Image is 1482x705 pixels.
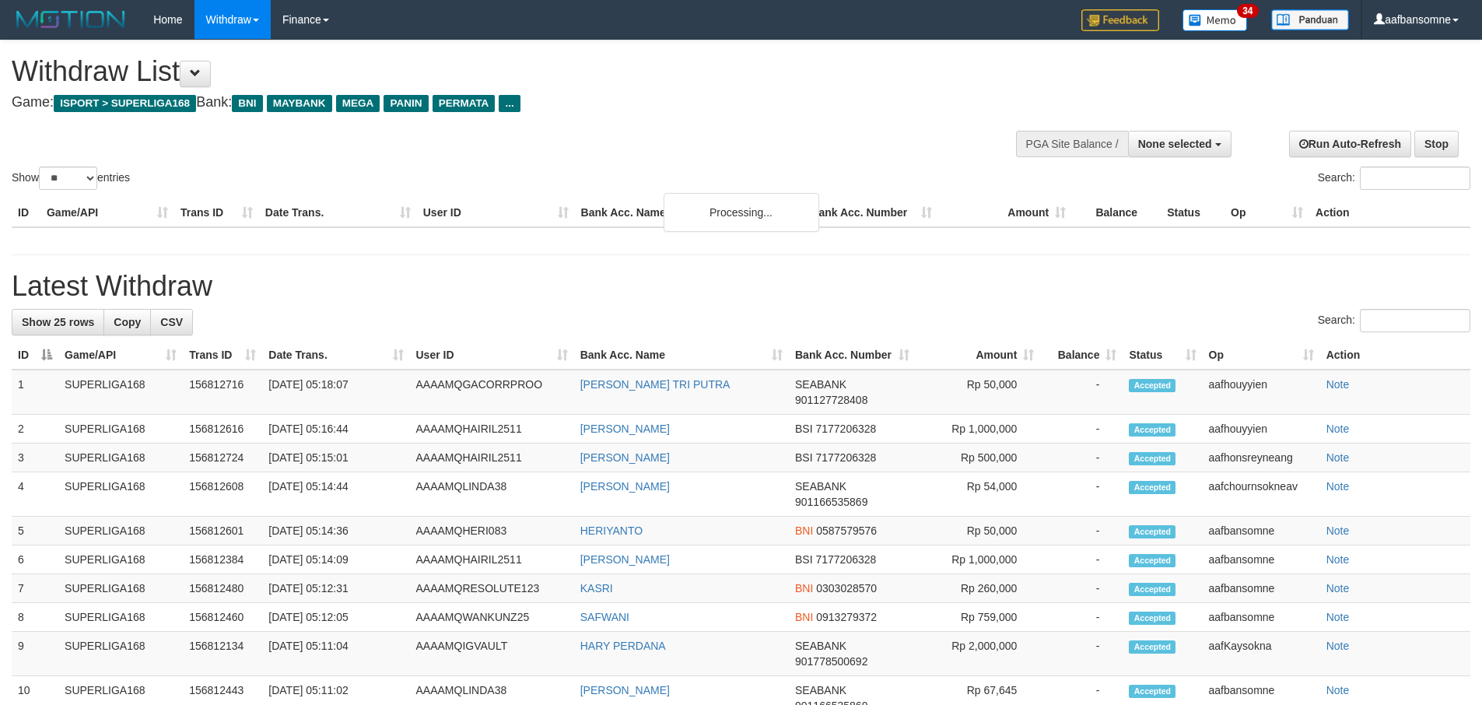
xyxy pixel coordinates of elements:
[789,341,916,370] th: Bank Acc. Number: activate to sort column ascending
[580,480,670,493] a: [PERSON_NAME]
[12,309,104,335] a: Show 25 rows
[580,684,670,696] a: [PERSON_NAME]
[262,341,409,370] th: Date Trans.: activate to sort column ascending
[804,198,938,227] th: Bank Acc. Number
[267,95,332,112] span: MAYBANK
[1040,370,1123,415] td: -
[795,524,813,537] span: BNI
[12,95,972,110] h4: Game: Bank:
[1271,9,1349,30] img: panduan.png
[262,472,409,517] td: [DATE] 05:14:44
[795,378,846,391] span: SEABANK
[1138,138,1212,150] span: None selected
[1318,167,1470,190] label: Search:
[1326,640,1350,652] a: Note
[795,582,813,595] span: BNI
[183,603,262,632] td: 156812460
[1040,341,1123,370] th: Balance: activate to sort column ascending
[916,632,1040,676] td: Rp 2,000,000
[1040,574,1123,603] td: -
[1128,131,1231,157] button: None selected
[183,517,262,545] td: 156812601
[1129,640,1175,654] span: Accepted
[183,341,262,370] th: Trans ID: activate to sort column ascending
[417,198,575,227] th: User ID
[916,517,1040,545] td: Rp 50,000
[58,574,183,603] td: SUPERLIGA168
[1203,574,1320,603] td: aafbansomne
[795,394,867,406] span: Copy 901127728408 to clipboard
[916,603,1040,632] td: Rp 759,000
[433,95,496,112] span: PERMATA
[12,56,972,87] h1: Withdraw List
[58,517,183,545] td: SUPERLIGA168
[1040,603,1123,632] td: -
[1326,553,1350,566] a: Note
[580,378,730,391] a: [PERSON_NAME] TRI PUTRA
[1203,545,1320,574] td: aafbansomne
[58,632,183,676] td: SUPERLIGA168
[1129,685,1175,698] span: Accepted
[183,632,262,676] td: 156812134
[1309,198,1470,227] th: Action
[1203,341,1320,370] th: Op: activate to sort column ascending
[12,603,58,632] td: 8
[580,582,613,595] a: KASRI
[938,198,1072,227] th: Amount
[410,415,574,444] td: AAAAMQHAIRIL2511
[114,316,141,328] span: Copy
[795,451,813,464] span: BSI
[1129,481,1175,494] span: Accepted
[12,341,58,370] th: ID: activate to sort column descending
[410,603,574,632] td: AAAAMQWANKUNZ25
[1224,198,1309,227] th: Op
[1129,612,1175,625] span: Accepted
[1129,423,1175,437] span: Accepted
[103,309,151,335] a: Copy
[12,167,130,190] label: Show entries
[262,603,409,632] td: [DATE] 05:12:05
[1326,378,1350,391] a: Note
[1129,525,1175,538] span: Accepted
[183,444,262,472] td: 156812724
[1326,524,1350,537] a: Note
[1072,198,1161,227] th: Balance
[1326,451,1350,464] a: Note
[815,451,876,464] span: Copy 7177206328 to clipboard
[1161,198,1224,227] th: Status
[12,472,58,517] td: 4
[816,524,877,537] span: Copy 0587579576 to clipboard
[1326,611,1350,623] a: Note
[58,444,183,472] td: SUPERLIGA168
[1040,517,1123,545] td: -
[580,553,670,566] a: [PERSON_NAME]
[499,95,520,112] span: ...
[580,611,629,623] a: SAFWANI
[262,574,409,603] td: [DATE] 05:12:31
[160,316,183,328] span: CSV
[410,574,574,603] td: AAAAMQRESOLUTE123
[1203,632,1320,676] td: aafKaysokna
[58,341,183,370] th: Game/API: activate to sort column ascending
[262,517,409,545] td: [DATE] 05:14:36
[410,517,574,545] td: AAAAMQHERI083
[1129,379,1175,392] span: Accepted
[410,444,574,472] td: AAAAMQHAIRIL2511
[12,632,58,676] td: 9
[1129,583,1175,596] span: Accepted
[12,370,58,415] td: 1
[580,451,670,464] a: [PERSON_NAME]
[12,574,58,603] td: 7
[262,632,409,676] td: [DATE] 05:11:04
[916,341,1040,370] th: Amount: activate to sort column ascending
[795,684,846,696] span: SEABANK
[410,472,574,517] td: AAAAMQLINDA38
[1414,131,1459,157] a: Stop
[916,370,1040,415] td: Rp 50,000
[1129,452,1175,465] span: Accepted
[1040,415,1123,444] td: -
[259,198,417,227] th: Date Trans.
[1237,4,1258,18] span: 34
[22,316,94,328] span: Show 25 rows
[815,553,876,566] span: Copy 7177206328 to clipboard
